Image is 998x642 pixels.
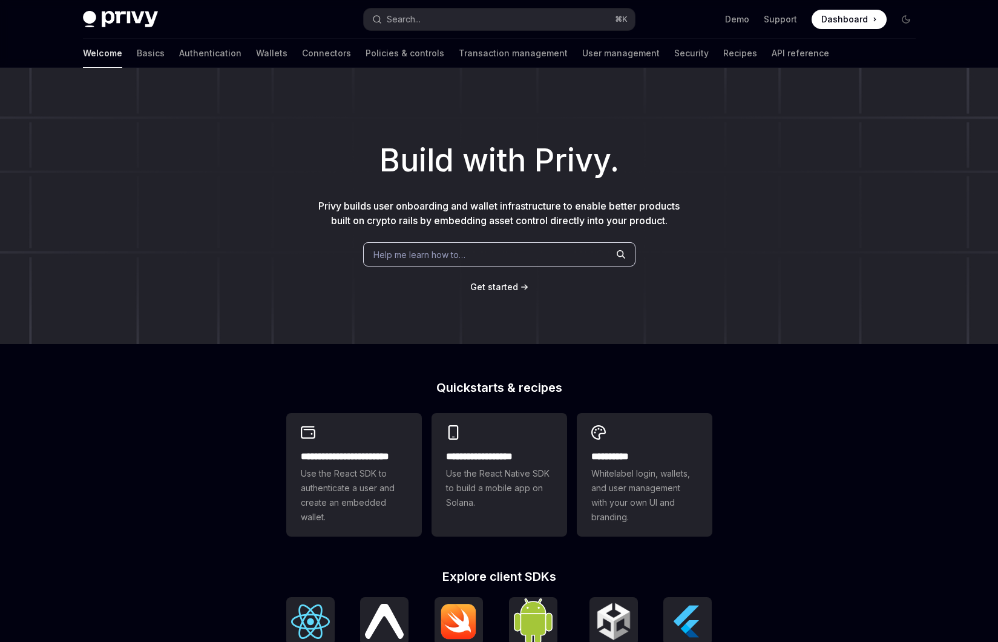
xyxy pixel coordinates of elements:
span: ⌘ K [615,15,628,24]
button: Toggle dark mode [896,10,916,29]
a: User management [582,39,660,68]
a: Get started [470,281,518,293]
a: Dashboard [812,10,887,29]
span: Use the React Native SDK to build a mobile app on Solana. [446,466,553,510]
span: Use the React SDK to authenticate a user and create an embedded wallet. [301,466,407,525]
img: Unity [594,602,633,641]
a: Security [674,39,709,68]
img: React [291,604,330,639]
span: Privy builds user onboarding and wallet infrastructure to enable better products built on crypto ... [318,200,680,227]
img: Flutter [668,602,707,641]
a: Transaction management [459,39,568,68]
span: Whitelabel login, wallets, and user management with your own UI and branding. [591,466,698,525]
button: Open search [364,8,635,30]
a: Support [764,13,797,25]
img: iOS (Swift) [439,603,478,640]
h1: Build with Privy. [19,137,979,184]
h2: Explore client SDKs [286,571,712,583]
span: Help me learn how to… [373,248,465,261]
span: Dashboard [821,13,868,25]
span: Get started [470,282,518,292]
div: Search... [387,12,421,27]
h2: Quickstarts & recipes [286,382,712,394]
a: Policies & controls [366,39,444,68]
a: Connectors [302,39,351,68]
a: API reference [772,39,829,68]
a: Demo [725,13,749,25]
a: Welcome [83,39,122,68]
img: dark logo [83,11,158,28]
a: Authentication [179,39,241,68]
a: Wallets [256,39,287,68]
a: **** **** **** ***Use the React Native SDK to build a mobile app on Solana. [432,413,567,537]
a: Recipes [723,39,757,68]
a: **** *****Whitelabel login, wallets, and user management with your own UI and branding. [577,413,712,537]
a: Basics [137,39,165,68]
img: React Native [365,604,404,638]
